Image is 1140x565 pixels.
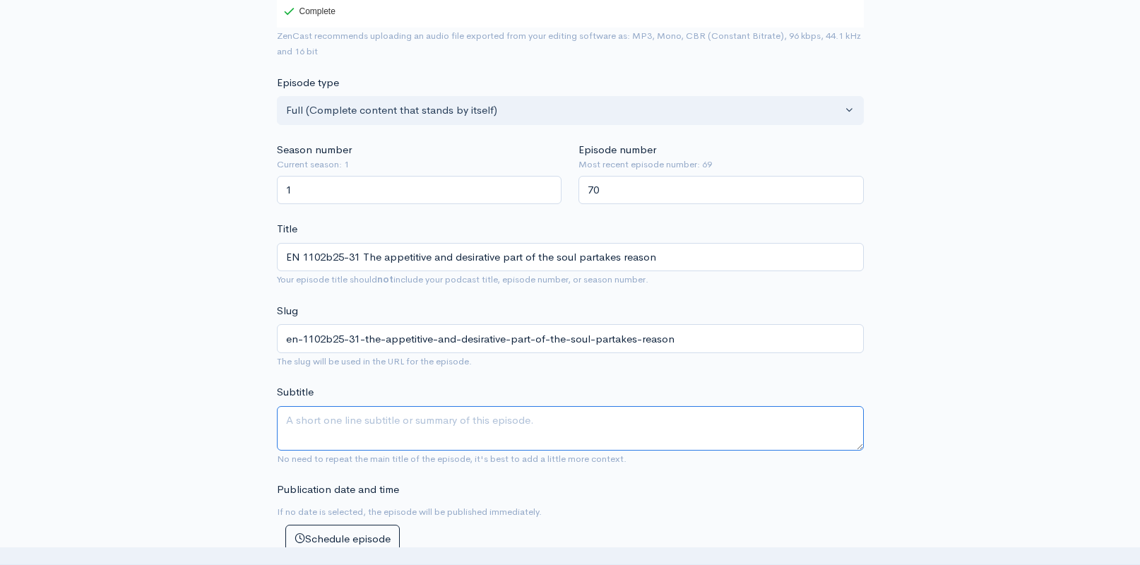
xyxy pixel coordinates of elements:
[277,30,861,58] small: ZenCast recommends uploading an audio file exported from your editing software as: MP3, Mono, CBR...
[578,176,864,205] input: Enter episode number
[277,273,648,285] small: Your episode title should include your podcast title, episode number, or season number.
[277,176,562,205] input: Enter season number for this episode
[286,102,842,119] div: Full (Complete content that stands by itself)
[277,243,864,272] input: What is the episode's title?
[277,506,542,518] small: If no date is selected, the episode will be published immediately.
[277,324,864,353] input: title-of-episode
[277,142,352,158] label: Season number
[277,75,339,91] label: Episode type
[277,221,297,237] label: Title
[578,142,656,158] label: Episode number
[377,273,393,285] strong: not
[277,96,864,125] button: Full (Complete content that stands by itself)
[277,355,472,367] small: The slug will be used in the URL for the episode.
[277,453,627,465] small: No need to repeat the main title of the episode, it's best to add a little more context.
[285,525,400,554] button: Schedule episode
[277,384,314,400] label: Subtitle
[578,157,864,172] small: Most recent episode number: 69
[277,482,399,498] label: Publication date and time
[284,7,336,16] div: Complete
[277,157,562,172] small: Current season: 1
[277,303,298,319] label: Slug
